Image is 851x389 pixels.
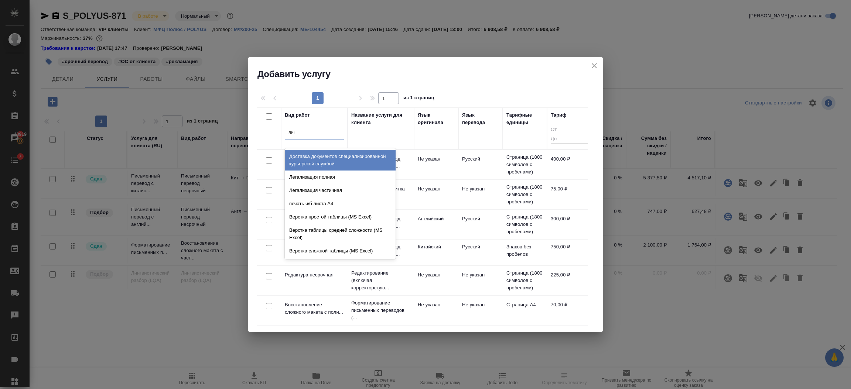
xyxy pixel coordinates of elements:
td: Не указан [414,297,458,323]
button: close [589,60,600,71]
td: 70,00 ₽ [547,327,591,353]
td: Не указан [414,327,458,353]
td: Страница А4 [503,327,547,353]
td: Русский [458,240,503,265]
div: Название услуги для клиента [351,111,410,126]
div: Легализация полная [285,171,396,184]
p: Форматирование письменных переводов (... [351,299,410,321]
td: Не указан [458,182,503,207]
div: Язык перевода [462,111,499,126]
h2: Добавить услугу [257,68,603,80]
div: Верстка таблицы средней сложности (MS Excel) [285,224,396,244]
div: Доставка документов специализированной курьерской службой [285,150,396,171]
td: 300,00 ₽ [547,211,591,237]
td: 75,00 ₽ [547,182,591,207]
div: Верстка сложной таблицы (MS Excel) [285,244,396,258]
div: Тариф [551,111,567,119]
div: Язык оригинала [418,111,455,126]
td: Английский [414,211,458,237]
td: 70,00 ₽ [547,297,591,323]
td: Не указан [414,268,458,293]
td: Китайский [414,240,458,265]
td: Не указан [458,297,503,323]
div: Верстка чертежа. Количество надписей: до 25 [285,258,396,278]
td: Страница (1800 символов с пробелами) [503,180,547,209]
p: Редактирование (включая корректорскую... [351,269,410,292]
td: Знаков без пробелов [503,240,547,265]
td: Страница А4 [503,297,547,323]
span: из 1 страниц [403,93,434,104]
div: Тарифные единицы [506,111,543,126]
td: Не указан [414,152,458,178]
td: Страница (1800 символов с пробелами) [503,210,547,239]
div: Верстка простой таблицы (MS Excel) [285,210,396,224]
div: Легализация частичная [285,184,396,197]
td: Русский [458,152,503,178]
input: От [551,125,588,135]
td: Не указан [414,182,458,207]
td: Не указан [458,327,503,353]
td: 225,00 ₽ [547,268,591,293]
td: Не указан [458,268,503,293]
p: Восстановление сложного макета с полн... [285,301,344,316]
td: Страница (1800 символов с пробелами) [503,150,547,179]
td: 400,00 ₽ [547,152,591,178]
td: 750,00 ₽ [547,240,591,265]
td: Русский [458,211,503,237]
td: Страница (1800 символов с пробелами) [503,266,547,295]
p: Редактура несрочная [285,271,344,279]
div: Вид работ [285,111,310,119]
div: печать ч/б листа A4 [285,197,396,210]
input: До [551,135,588,144]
